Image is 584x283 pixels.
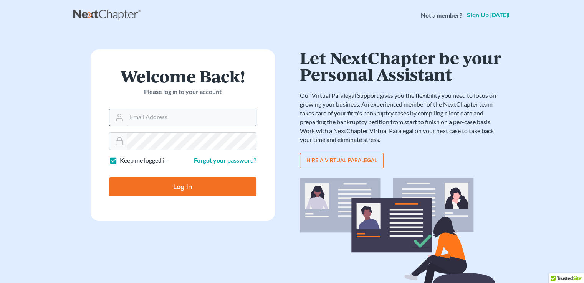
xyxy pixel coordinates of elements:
[109,68,256,84] h1: Welcome Back!
[465,12,511,18] a: Sign up [DATE]!
[300,153,384,168] a: Hire a virtual paralegal
[300,49,503,82] h1: Let NextChapter be your Personal Assistant
[421,11,462,20] strong: Not a member?
[127,109,256,126] input: Email Address
[109,87,256,96] p: Please log in to your account
[194,156,256,164] a: Forgot your password?
[300,91,503,144] p: Our Virtual Paralegal Support gives you the flexibility you need to focus on growing your busines...
[109,177,256,196] input: Log In
[120,156,168,165] label: Keep me logged in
